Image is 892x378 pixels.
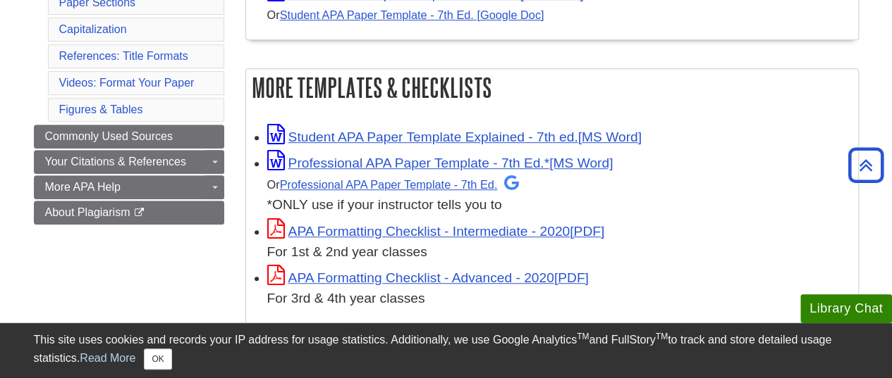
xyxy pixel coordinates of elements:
[34,150,224,174] a: Your Citations & References
[45,181,121,193] span: More APA Help
[34,201,224,225] a: About Plagiarism
[843,156,888,175] a: Back to Top
[267,8,544,21] small: Or
[144,348,171,370] button: Close
[267,178,520,191] small: Or
[267,242,851,263] div: For 1st & 2nd year classes
[577,332,589,341] sup: TM
[59,77,195,89] a: Videos: Format Your Paper
[34,125,224,149] a: Commonly Used Sources
[267,289,851,309] div: For 3rd & 4th year classes
[267,130,642,144] a: Link opens in new window
[45,130,173,142] span: Commonly Used Sources
[45,156,186,168] span: Your Citations & References
[280,178,520,191] a: Professional APA Paper Template - 7th Ed.
[59,103,143,115] a: Figures & Tables
[800,294,892,323] button: Library Chat
[34,175,224,199] a: More APA Help
[34,332,859,370] div: This site uses cookies and records your IP address for usage statistics. Additionally, we use Goo...
[133,208,145,218] i: This link opens in a new window
[80,352,135,364] a: Read More
[246,69,858,106] h2: More Templates & Checklists
[280,8,544,21] a: Student APA Paper Template - 7th Ed. [Google Doc]
[267,156,613,170] a: Link opens in new window
[267,224,605,239] a: Link opens in new window
[656,332,668,341] sup: TM
[59,23,127,35] a: Capitalization
[45,206,130,218] span: About Plagiarism
[267,174,851,215] div: *ONLY use if your instructor tells you to
[59,50,188,62] a: References: Title Formats
[267,270,589,285] a: Link opens in new window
